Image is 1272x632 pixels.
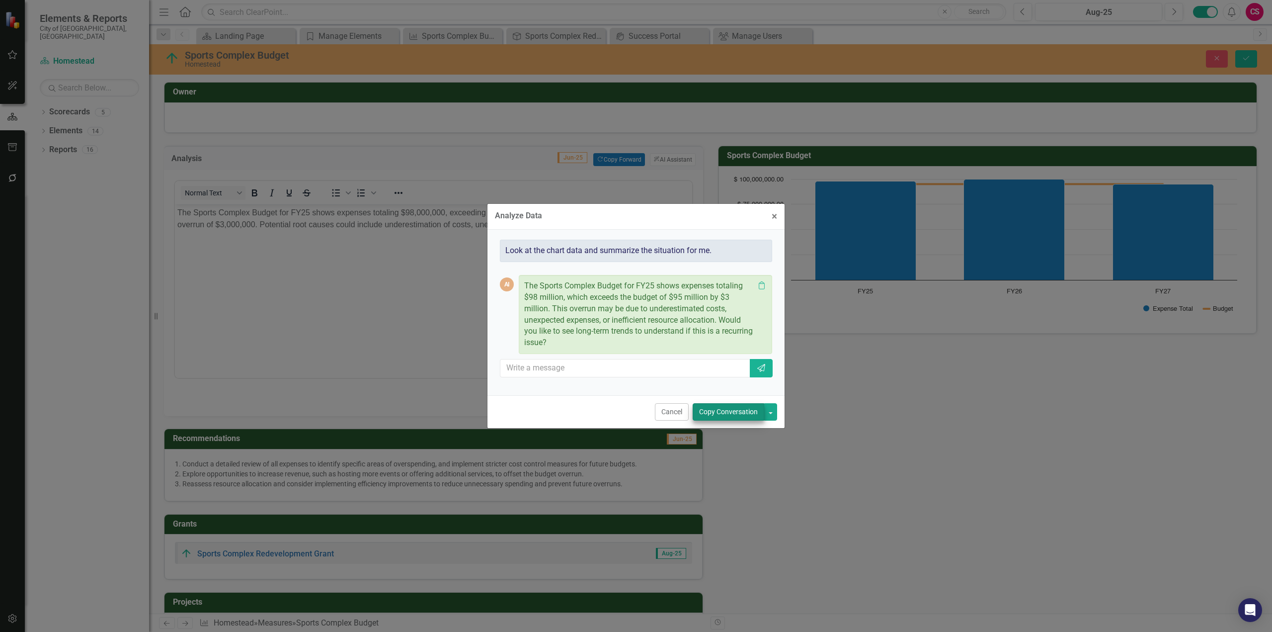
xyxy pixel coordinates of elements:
[500,359,751,377] input: Write a message
[495,211,542,220] div: Analyze Data
[2,2,515,26] p: The Sports Complex Budget for FY25 shows expenses totaling $98,000,000, exceeding the budget of $...
[524,280,754,349] p: The Sports Complex Budget for FY25 shows expenses totaling $98 million, which exceeds the budget ...
[500,277,514,291] div: AI
[693,403,764,421] button: Copy Conversation
[500,240,772,262] div: Look at the chart data and summarize the situation for me.
[655,403,689,421] button: Cancel
[1238,598,1262,622] div: Open Intercom Messenger
[772,210,777,222] span: ×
